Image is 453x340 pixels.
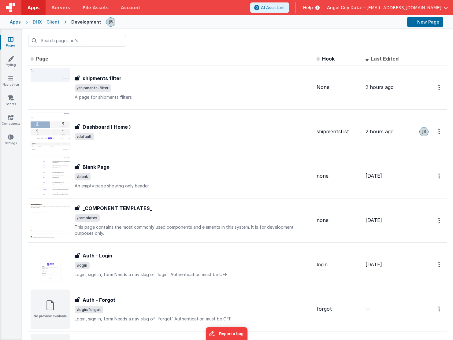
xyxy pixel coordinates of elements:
[366,217,382,223] span: [DATE]
[327,5,448,11] button: Angel City Data — [EMAIL_ADDRESS][DOMAIN_NAME]
[407,17,443,27] button: New Page
[250,2,289,13] button: AI Assistant
[317,172,361,179] div: none
[435,303,444,315] button: Options
[435,81,444,94] button: Options
[83,205,152,212] h3: _COMPONENT TEMPLATES_
[371,56,399,62] span: Last Edited
[317,84,361,91] div: None
[75,173,91,180] span: /blank
[366,306,370,312] span: —
[435,258,444,271] button: Options
[28,35,126,46] input: Search pages, id's ...
[303,5,313,11] span: Help
[366,261,382,268] span: [DATE]
[366,128,394,135] span: 2 hours ago
[435,214,444,227] button: Options
[83,75,121,82] h3: shipments filter
[317,261,361,268] div: login
[420,127,428,136] img: 9990944320bbc1bcb8cfbc08cd9c0949
[75,316,312,322] p: Login, sign in, form Needs a nav slug of `forgot` Authentication must be OFF
[10,19,21,25] div: Apps
[327,5,366,11] span: Angel City Data —
[317,305,361,312] div: forgot
[75,224,312,236] p: This page contains the most commonly used components and elements in this system. It is for devel...
[75,214,100,222] span: /templates
[33,19,59,25] div: DHX - Client
[366,84,394,90] span: 2 hours ago
[75,84,111,92] span: /shipments-filter
[206,327,247,340] iframe: Marker.io feedback button
[71,19,101,25] div: Development
[83,296,115,304] h3: Auth - Forgot
[435,170,444,182] button: Options
[366,5,441,11] span: [EMAIL_ADDRESS][DOMAIN_NAME]
[83,5,109,11] span: File Assets
[75,306,103,313] span: /login/forgot
[106,18,115,26] img: 9990944320bbc1bcb8cfbc08cd9c0949
[317,217,361,224] div: none
[366,173,382,179] span: [DATE]
[83,123,131,131] h3: Dashboard ( Home )
[317,128,361,135] div: shipmentsList
[75,133,94,140] span: /default
[322,56,335,62] span: Hook
[75,262,90,269] span: /login
[28,5,39,11] span: Apps
[83,163,110,171] h3: Blank Page
[75,183,312,189] p: An empty page showing only header
[83,252,112,259] h3: Auth - Login
[52,5,70,11] span: Servers
[36,56,48,62] span: Page
[261,5,285,11] span: AI Assistant
[75,272,312,278] p: Login, sign in, form Needs a nav slug of `login` Authentication must be OFF
[435,125,444,138] button: Options
[75,94,312,100] p: A page for shipments filters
